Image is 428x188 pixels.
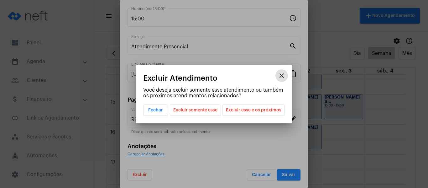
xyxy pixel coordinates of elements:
span: Excluir esse e os próximos [226,105,281,115]
span: Excluir Atendimento [143,74,217,82]
p: Você deseja excluir somente esse atendimento ou também os próximos atendimentos relacionados? [143,87,285,99]
span: Fechar [148,108,163,112]
button: Excluir esse e os próximos [222,105,285,116]
mat-icon: close [278,72,285,79]
span: Excluir somente esse [173,105,217,115]
button: Fechar [143,105,168,116]
button: Excluir somente esse [170,105,221,116]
